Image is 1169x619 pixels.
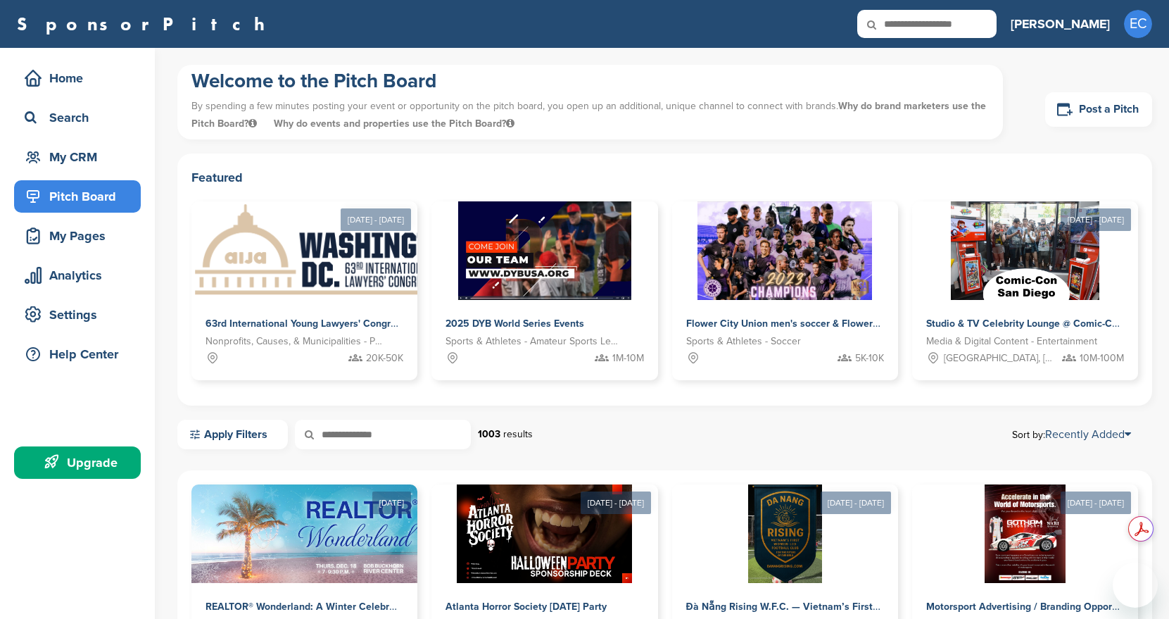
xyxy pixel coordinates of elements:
[191,179,417,380] a: [DATE] - [DATE] Sponsorpitch & 63rd International Young Lawyers' Congress Nonprofits, Causes, & M...
[446,601,607,613] span: Atlanta Horror Society [DATE] Party
[191,201,471,300] img: Sponsorpitch &
[21,302,141,327] div: Settings
[697,201,873,300] img: Sponsorpitch &
[21,65,141,91] div: Home
[206,334,382,349] span: Nonprofits, Causes, & Municipalities - Professional Development
[206,601,412,613] span: REALTOR® Wonderland: A Winter Celebration
[1045,92,1152,127] a: Post a Pitch
[458,201,632,300] img: Sponsorpitch &
[17,15,274,33] a: SponsorPitch
[912,179,1138,380] a: [DATE] - [DATE] Sponsorpitch & Studio & TV Celebrity Lounge @ Comic-Con [GEOGRAPHIC_DATA]. Over 3...
[14,299,141,331] a: Settings
[1045,427,1131,442] a: Recently Added
[926,334,1097,349] span: Media & Digital Content - Entertainment
[177,420,288,449] a: Apply Filters
[1124,10,1152,38] span: EC
[446,318,584,330] span: 2025 DYB World Series Events
[446,334,622,349] span: Sports & Athletes - Amateur Sports Leagues
[985,484,1066,583] img: Sponsorpitch &
[1113,563,1158,608] iframe: Button to launch messaging window
[1011,8,1110,39] a: [PERSON_NAME]
[372,492,411,514] div: [DATE]
[748,484,822,583] img: Sponsorpitch &
[1012,429,1131,440] span: Sort by:
[686,318,993,330] span: Flower City Union men's soccer & Flower City 1872 women's soccer
[478,428,500,440] strong: 1003
[581,492,651,514] div: [DATE] - [DATE]
[1061,492,1131,514] div: [DATE] - [DATE]
[21,450,141,475] div: Upgrade
[191,94,989,136] p: By spending a few minutes posting your event or opportunity on the pitch board, you open up an ad...
[191,168,1138,187] h2: Featured
[951,201,1099,300] img: Sponsorpitch &
[431,201,657,380] a: Sponsorpitch & 2025 DYB World Series Events Sports & Athletes - Amateur Sports Leagues 1M-10M
[21,263,141,288] div: Analytics
[14,259,141,292] a: Analytics
[14,220,141,252] a: My Pages
[191,68,989,94] h1: Welcome to the Pitch Board
[1011,14,1110,34] h3: [PERSON_NAME]
[457,484,632,583] img: Sponsorpitch &
[14,180,141,213] a: Pitch Board
[274,118,514,130] span: Why do events and properties use the Pitch Board?
[1080,351,1124,366] span: 10M-100M
[341,208,411,231] div: [DATE] - [DATE]
[686,334,801,349] span: Sports & Athletes - Soccer
[672,201,898,380] a: Sponsorpitch & Flower City Union men's soccer & Flower City 1872 women's soccer Sports & Athletes...
[686,601,992,613] span: Đà Nẵng Rising W.F.C. — Vietnam’s First Women-Led Football Club
[1061,208,1131,231] div: [DATE] - [DATE]
[191,484,443,583] img: Sponsorpitch &
[21,223,141,249] div: My Pages
[14,62,141,94] a: Home
[21,144,141,170] div: My CRM
[21,342,141,367] div: Help Center
[206,318,406,330] span: 63rd International Young Lawyers' Congress
[21,105,141,130] div: Search
[366,351,403,366] span: 20K-50K
[14,141,141,173] a: My CRM
[612,351,644,366] span: 1M-10M
[14,446,141,479] a: Upgrade
[503,428,533,440] span: results
[944,351,1055,366] span: [GEOGRAPHIC_DATA], [GEOGRAPHIC_DATA]
[14,338,141,370] a: Help Center
[855,351,884,366] span: 5K-10K
[821,492,891,514] div: [DATE] - [DATE]
[21,184,141,209] div: Pitch Board
[926,601,1138,613] span: Motorsport Advertising / Branding Opportunity
[14,101,141,134] a: Search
